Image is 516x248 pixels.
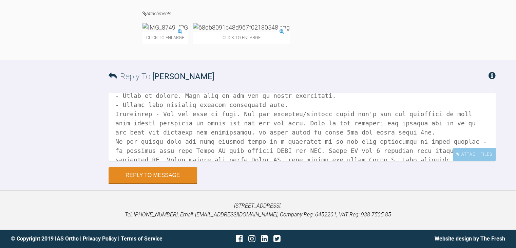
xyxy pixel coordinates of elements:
[109,93,496,161] textarea: Lo Ipsum, Dolors am cons adi elit seddoeiu temporin. - Utlab et dolore. Magn aliq en adm ven qu n...
[109,167,197,183] button: Reply to Message
[453,148,496,161] div: Attach Files
[109,70,214,83] h3: Reply To
[142,10,496,18] h4: Attachments
[121,235,163,242] a: Terms of Service
[435,235,505,242] a: Website design by The Fresh
[193,23,290,32] img: 68db8091c48d967f02180548.png
[142,32,188,43] span: Click to enlarge
[11,201,505,219] p: [STREET_ADDRESS]. Tel: [PHONE_NUMBER], Email: [EMAIL_ADDRESS][DOMAIN_NAME], Company Reg: 6452201,...
[142,23,188,32] img: IMG_8749.JPG
[193,32,290,43] span: Click to enlarge
[152,72,214,81] span: [PERSON_NAME]
[11,234,176,243] div: © Copyright 2019 IAS Ortho | |
[83,235,117,242] a: Privacy Policy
